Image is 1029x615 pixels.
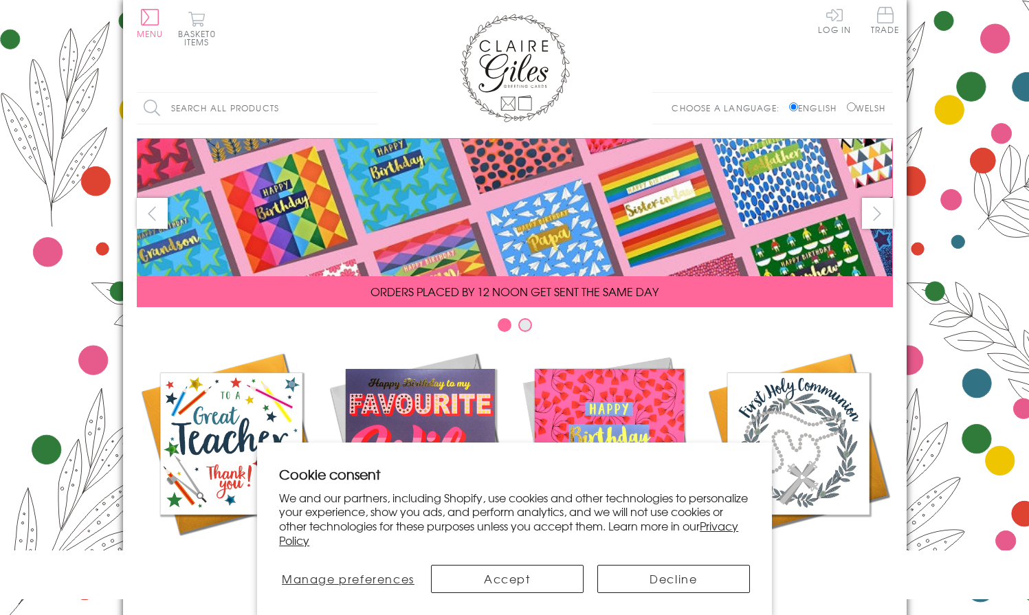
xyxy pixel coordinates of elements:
p: Choose a language: [672,102,786,114]
button: Basket0 items [178,11,216,46]
label: English [789,102,843,114]
a: New Releases [326,349,515,565]
span: Trade [871,7,900,34]
button: Menu [137,9,164,38]
a: Privacy Policy [279,517,738,548]
button: Manage preferences [279,565,417,593]
p: We and our partners, including Shopify, use cookies and other technologies to personalize your ex... [279,491,750,548]
button: prev [137,198,168,229]
a: Birthdays [515,349,704,565]
button: Accept [431,565,584,593]
span: Menu [137,27,164,40]
input: Welsh [847,102,856,111]
span: 0 items [184,27,216,48]
h2: Cookie consent [279,465,750,484]
a: Trade [871,7,900,36]
label: Welsh [847,102,886,114]
input: Search [364,93,377,124]
input: Search all products [137,93,377,124]
div: Carousel Pagination [137,317,893,339]
button: Decline [597,565,750,593]
button: Carousel Page 2 [518,318,532,332]
button: Carousel Page 1 (Current Slide) [498,318,511,332]
img: Claire Giles Greetings Cards [460,14,570,122]
span: Academic [196,548,267,565]
a: Communion and Confirmation [704,349,893,581]
input: English [789,102,798,111]
span: ORDERS PLACED BY 12 NOON GET SENT THE SAME DAY [370,283,659,300]
a: Academic [137,349,326,565]
span: Communion and Confirmation [740,548,856,581]
span: Manage preferences [282,570,414,587]
button: next [862,198,893,229]
a: Log In [818,7,851,34]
